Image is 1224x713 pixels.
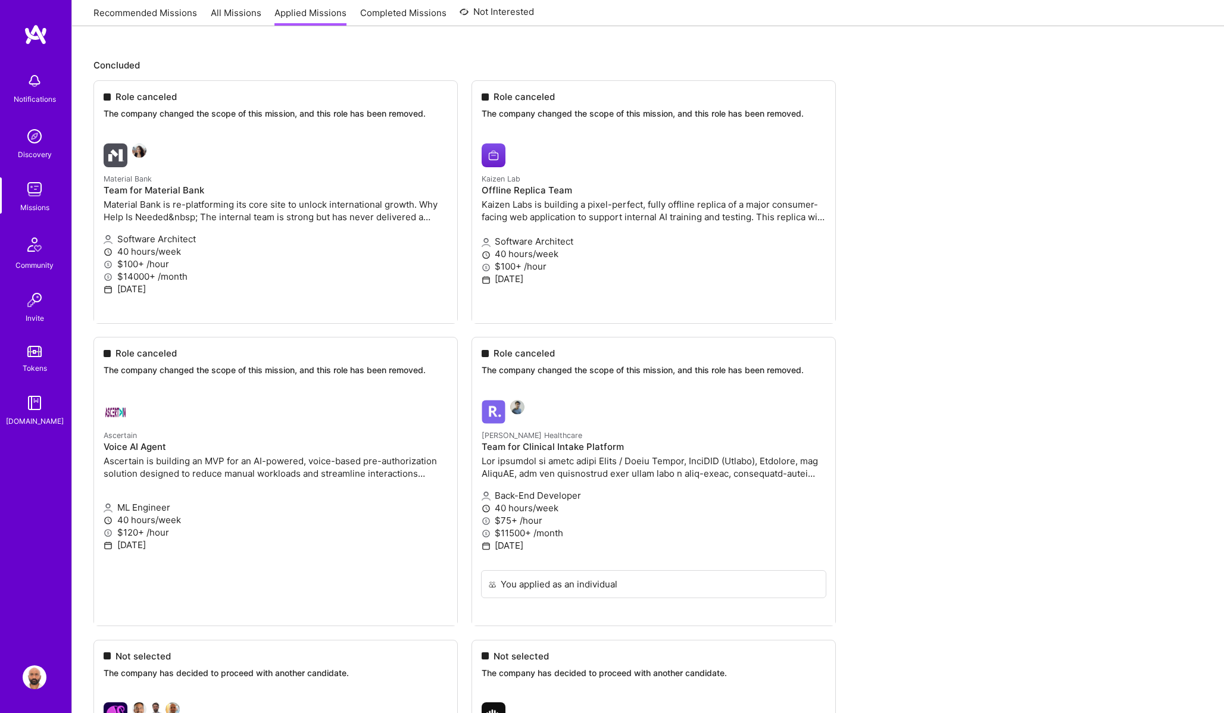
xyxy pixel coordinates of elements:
span: Not selected [115,650,171,662]
div: Community [15,259,54,271]
img: discovery [23,124,46,148]
img: tokens [27,346,42,357]
div: Discovery [18,148,52,161]
img: teamwork [23,177,46,201]
img: Community [20,230,49,259]
img: User Avatar [23,665,46,689]
a: Applied Missions [274,7,346,26]
a: Completed Missions [360,7,446,26]
div: Tokens [23,362,47,374]
p: Concluded [93,59,1203,71]
img: guide book [23,391,46,415]
a: Recommended Missions [93,7,197,26]
img: bell [23,69,46,93]
div: [DOMAIN_NAME] [6,415,64,427]
a: User Avatar [20,665,49,689]
div: Notifications [14,93,56,105]
img: Invite [23,288,46,312]
a: Not Interested [460,5,534,26]
div: Invite [26,312,44,324]
div: Missions [20,201,49,214]
a: All Missions [211,7,261,26]
img: logo [24,24,48,45]
p: The company has decided to proceed with another candidate. [104,667,448,679]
